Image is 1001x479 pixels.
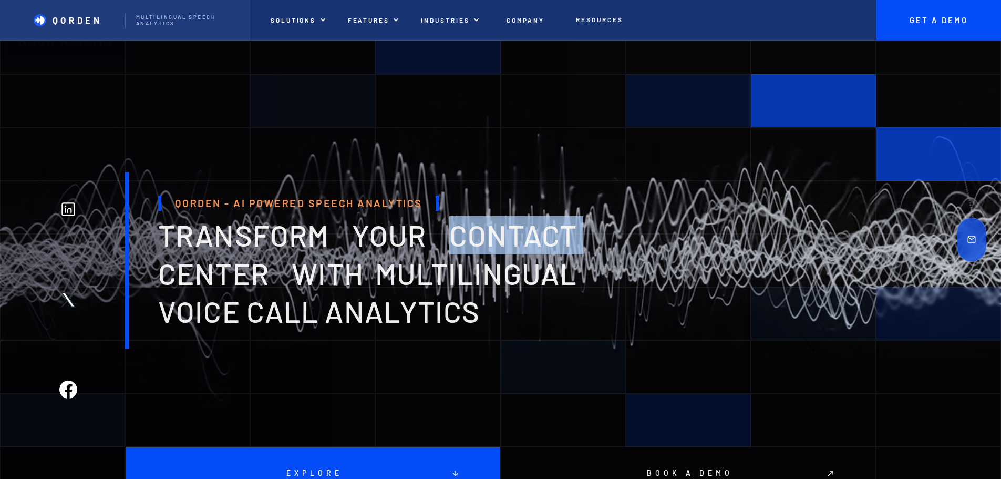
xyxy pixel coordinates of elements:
p: Explore [283,469,343,478]
p: Qorden [53,15,102,25]
p: Resources [576,16,623,23]
p: features [348,16,390,24]
p: Multilingual Speech analytics [136,14,239,27]
span: transform your contact center with multilingual voice Call analytics [158,217,577,329]
p: Book a demo [643,469,733,478]
p: Solutions [271,16,316,24]
p: Get A Demo [899,16,978,25]
p: INDUSTRIES [421,16,469,24]
img: Facebook [59,381,77,399]
img: Linkedin [59,200,77,218]
p: Company [507,16,544,24]
h1: Qorden - AI Powered Speech Analytics [158,196,439,211]
img: Twitter [59,291,77,309]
